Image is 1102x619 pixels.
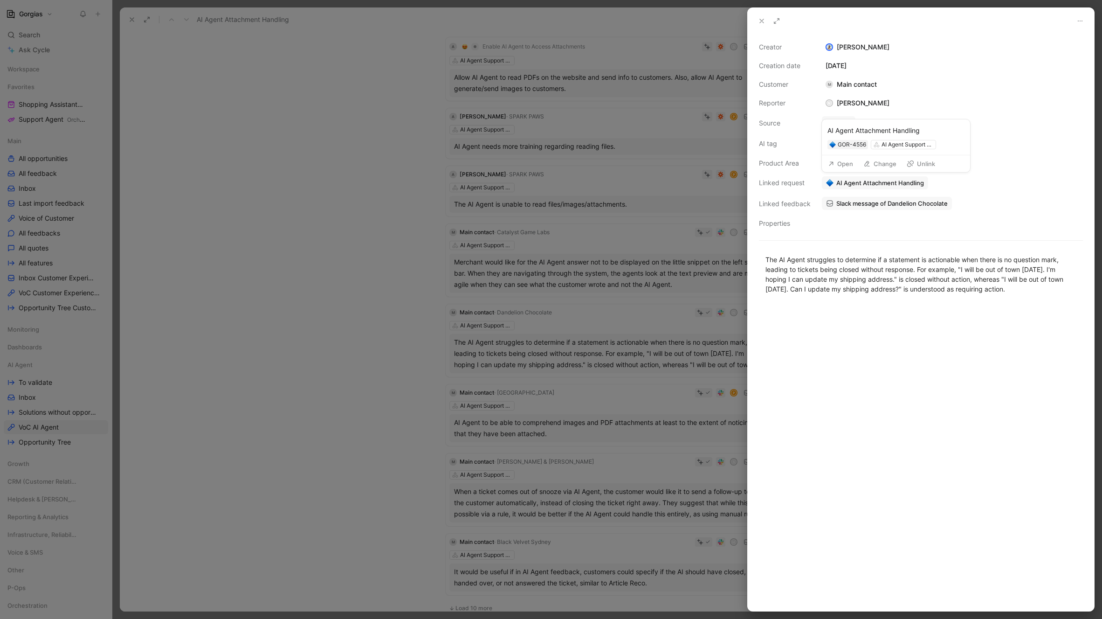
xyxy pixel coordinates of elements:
[822,42,1083,53] div: [PERSON_NAME]
[826,44,833,50] img: avatar
[826,81,833,88] div: M
[822,176,928,189] button: 🔷AI Agent Attachment Handling
[836,179,924,187] span: AI Agent Attachment Handling
[759,97,811,109] div: Reporter
[759,177,811,188] div: Linked request
[759,138,811,149] div: AI tag
[822,79,881,90] div: Main contact
[759,42,811,53] div: Creator
[822,197,952,210] a: Slack message of Dandelion Chocolate
[836,199,948,208] span: Slack message of Dandelion Chocolate
[822,97,893,109] div: [PERSON_NAME]
[822,116,855,129] a: Slack
[759,218,811,229] div: Properties
[765,255,1076,294] div: The AI Agent struggles to determine if a statement is actionable when there is no question mark, ...
[759,198,811,209] div: Linked feedback
[826,179,833,187] img: 🔷
[759,60,811,71] div: Creation date
[759,158,811,169] div: Product Area
[759,79,811,90] div: Customer
[822,60,1083,71] div: [DATE]
[826,100,833,106] div: N
[759,118,811,129] div: Source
